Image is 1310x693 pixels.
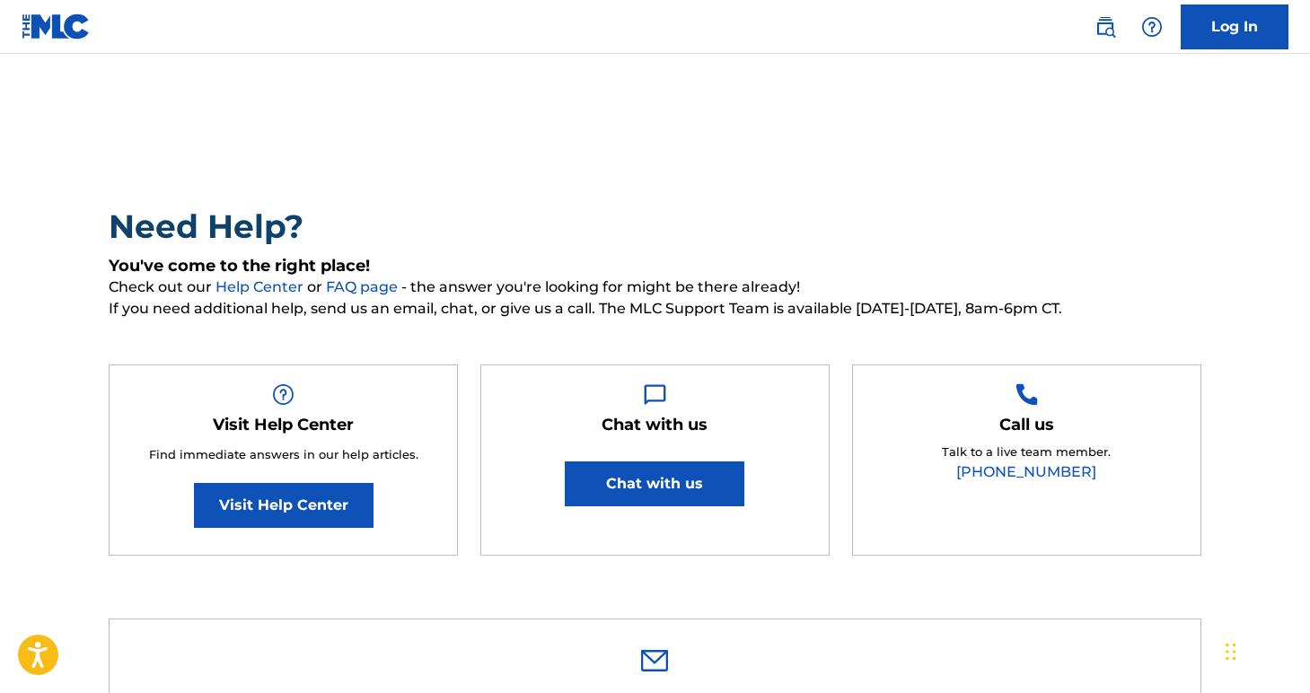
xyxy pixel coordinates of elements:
a: Public Search [1087,9,1123,45]
img: Help Box Image [1015,383,1038,406]
img: Help Box Image [272,383,295,406]
h5: You've come to the right place! [109,256,1201,276]
h2: Need Help? [109,206,1201,247]
h5: Visit Help Center [213,415,354,435]
h5: Call us [999,415,1054,435]
span: If you need additional help, send us an email, chat, or give us a call. The MLC Support Team is a... [109,298,1201,320]
a: FAQ page [326,278,401,295]
iframe: Chat Widget [1220,607,1310,693]
a: Visit Help Center [194,483,374,528]
a: [PHONE_NUMBER] [956,463,1096,480]
img: Help Box Image [644,383,666,406]
button: Chat with us [565,461,744,506]
a: Log In [1181,4,1288,49]
div: Help [1134,9,1170,45]
img: MLC Logo [22,13,91,39]
h5: Chat with us [602,415,708,435]
img: 0ff00501b51b535a1dc6.svg [641,650,668,671]
div: Drag [1226,625,1236,679]
p: Talk to a live team member. [942,443,1111,461]
span: Check out our or - the answer you're looking for might be there already! [109,276,1201,298]
span: Find immediate answers in our help articles. [149,447,418,461]
img: help [1141,16,1163,38]
img: search [1095,16,1116,38]
a: Help Center [215,278,307,295]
